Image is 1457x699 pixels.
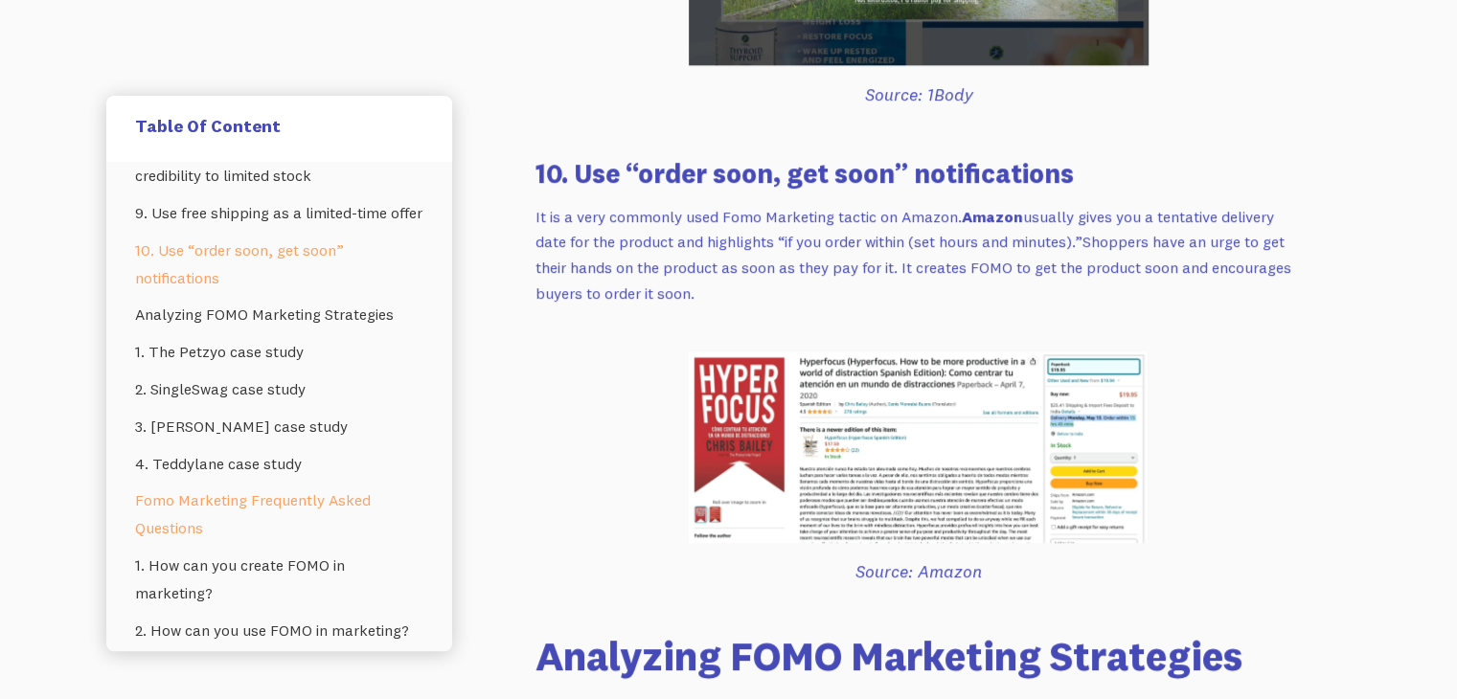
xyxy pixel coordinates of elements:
strong: Amazon [962,207,1023,226]
a: 2. SingleSwag case study [135,371,423,408]
a: 10. Use “order soon, get soon” notifications [135,232,423,297]
a: 1. The Petzyo case study [135,333,423,371]
em: Source: Amazon [855,560,982,582]
a: 2. How can you use FOMO in marketing? [135,612,423,649]
h5: Table Of Content [135,115,423,137]
a: 9. Use free shipping as a limited-time offer [135,194,423,232]
a: 1. How can you create FOMO in marketing? [135,547,423,612]
a: Fomo Marketing Frequently Asked Questions [135,482,423,547]
a: Analyzing FOMO Marketing Strategies [135,296,423,333]
a: 4. Teddylane case study [135,445,423,483]
a: 3. [PERSON_NAME] case study [135,408,423,445]
h3: 10. Use “order soon, get soon” notifications [535,154,1302,192]
em: Source: 1Body [865,83,973,105]
p: It is a very commonly used Fomo Marketing tactic on Amazon. usually gives you a tentative deliver... [535,204,1302,306]
a: 8. Show sold-out products to add credibility to limited stock [135,129,423,194]
h2: Analyzing FOMO Marketing Strategies [535,632,1302,680]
